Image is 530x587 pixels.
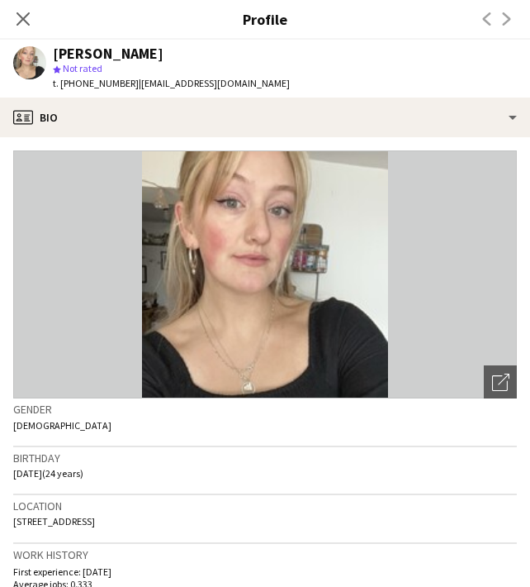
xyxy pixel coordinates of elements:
[13,499,517,513] h3: Location
[53,77,139,89] span: t. [PHONE_NUMBER]
[13,451,517,465] h3: Birthday
[63,62,102,74] span: Not rated
[13,515,95,527] span: [STREET_ADDRESS]
[53,46,163,61] div: [PERSON_NAME]
[13,547,517,562] h3: Work history
[484,365,517,398] div: Open photos pop-in
[13,419,111,432] span: [DEMOGRAPHIC_DATA]
[13,402,517,417] h3: Gender
[139,77,290,89] span: | [EMAIL_ADDRESS][DOMAIN_NAME]
[13,566,517,578] p: First experience: [DATE]
[13,467,83,480] span: [DATE] (24 years)
[13,150,517,398] img: Crew avatar or photo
